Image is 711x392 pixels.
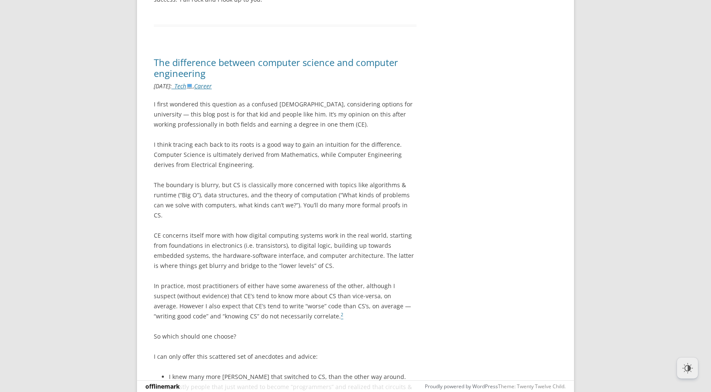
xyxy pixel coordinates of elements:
p: In practice, most practitioners of either have some awareness of the other, although I suspect (w... [154,281,416,321]
a: _Tech [172,82,193,90]
p: So which should one choose? [154,331,416,342]
img: 💻 [187,83,192,89]
p: I can only offer this scattered set of anecdotes and advice: [154,352,416,362]
p: I first wondered this question as a confused [DEMOGRAPHIC_DATA], considering options for universi... [154,99,416,130]
p: The boundary is blurry, but CS is classically more concerned with topics like algorithms & runtim... [154,180,416,220]
sup: 2 [341,312,343,318]
a: Career [194,82,212,90]
div: Theme: Twenty Twelve Child. [313,381,566,392]
a: offlinemark [145,382,180,390]
i: : , [154,82,212,90]
a: 2 [341,312,343,320]
a: Proudly powered by WordPress [425,383,498,390]
p: I think tracing each back to its roots is a good way to gain an intuition for the difference. Com... [154,140,416,170]
time: [DATE] [154,82,170,90]
p: CE concerns itself more with how digital computing systems work in the real world, starting from ... [154,230,416,271]
a: The difference between computer science and computer engineering [154,56,398,79]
